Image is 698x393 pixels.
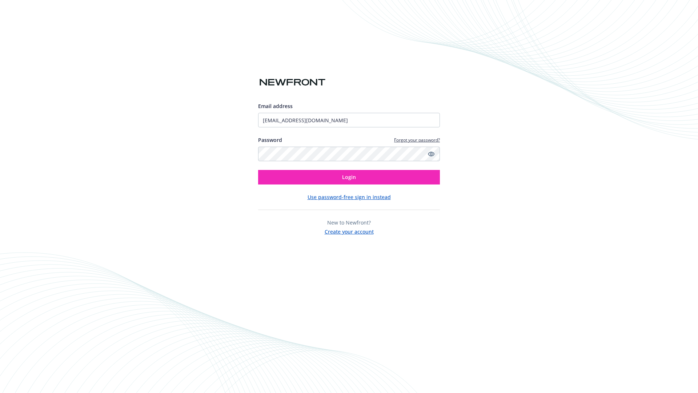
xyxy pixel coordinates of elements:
[258,76,327,89] img: Newfront logo
[258,170,440,184] button: Login
[258,113,440,127] input: Enter your email
[258,147,440,161] input: Enter your password
[327,219,371,226] span: New to Newfront?
[325,226,374,235] button: Create your account
[394,137,440,143] a: Forgot your password?
[342,174,356,180] span: Login
[308,193,391,201] button: Use password-free sign in instead
[427,150,436,158] a: Show password
[258,103,293,110] span: Email address
[258,136,282,144] label: Password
